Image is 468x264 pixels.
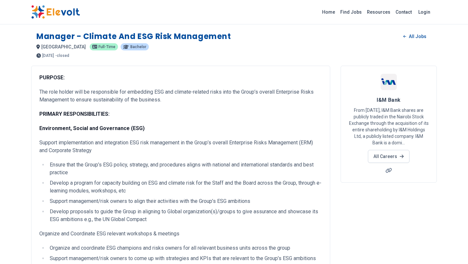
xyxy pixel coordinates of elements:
[48,197,322,205] li: Support management/risk owners to align their activities with the Group’s ESG ambitions
[55,54,69,58] p: - closed
[39,125,145,131] strong: Environment, Social and Governance (ESG)
[393,7,414,17] a: Contact
[414,6,434,19] a: Login
[319,7,338,17] a: Home
[398,32,432,41] a: All Jobs
[48,255,322,262] li: Support management/risk owners to come up with strategies and KPIs that are relevant to the Group...
[41,44,86,49] span: [GEOGRAPHIC_DATA]
[349,107,429,146] p: From [DATE], I&M Bank shares are publicly traded in the Nairobi Stock Exchange through the acquis...
[36,31,231,42] h1: Manager - Climate and ESG Risk Management
[48,179,322,195] li: Develop a program for capacity building on ESG and climate risk for the Staff and the Board acros...
[31,5,80,19] img: Elevolt
[48,244,322,252] li: Organize and coordinate ESG champions and risks owners for all relevant business units across the...
[42,54,54,58] span: [DATE]
[377,97,401,103] span: I&M Bank
[381,74,397,90] img: I&M Bank
[48,161,322,177] li: Ensure that the Group’s ESG policy, strategy, and procedures aligns with national and internation...
[39,74,65,81] strong: PURPOSE:
[39,88,322,104] p: The role holder will be responsible for embedding ESG and climate-related risks into the Group’s ...
[98,45,115,49] span: Full-time
[39,230,322,238] p: Organize and Coordinate ESG relevant workshops & meetings
[130,45,146,49] span: Bachelor
[39,111,110,117] strong: PRIMARY RESPONSIBILITIES:
[368,150,409,163] a: All Careers
[39,139,322,154] p: Support implementation and integration ESG risk management in the Group’s overall Enterprise Risk...
[48,208,322,223] li: Develop proposals to guide the Group in aligning to Global organization(s)/groups to give assuran...
[364,7,393,17] a: Resources
[338,7,364,17] a: Find Jobs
